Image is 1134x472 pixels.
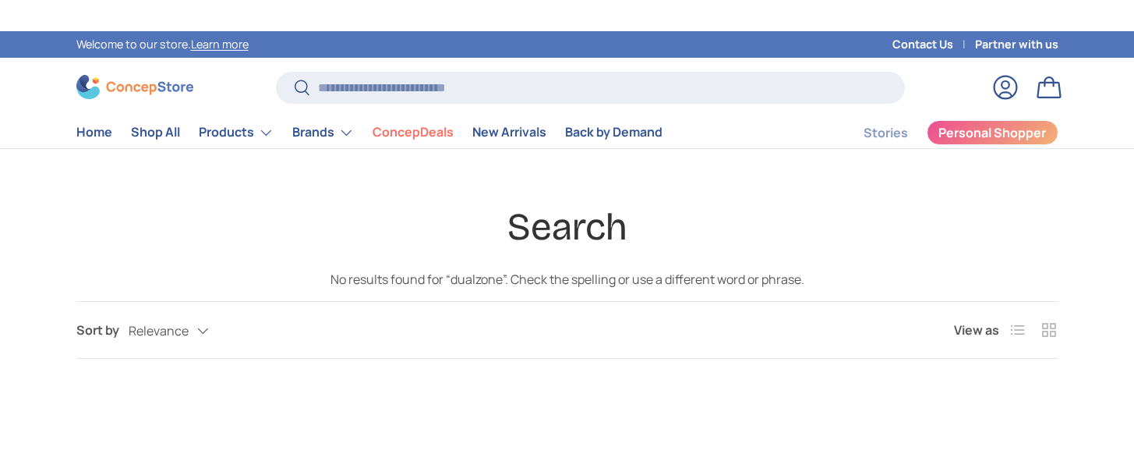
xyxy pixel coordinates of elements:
[129,318,240,345] button: Relevance
[565,117,662,147] a: Back by Demand
[268,270,867,289] p: No results found for “dualzone”. Check the spelling or use a different word or phrase.
[892,36,975,53] a: Contact Us
[191,37,249,51] a: Learn more
[76,321,129,339] label: Sort by
[938,126,1046,139] span: Personal Shopper
[76,36,249,53] p: Welcome to our store.
[199,117,274,148] a: Products
[76,117,112,147] a: Home
[76,75,193,99] img: ConcepStore
[76,204,1058,251] h1: Search
[129,324,189,339] span: Relevance
[954,321,999,339] span: View as
[472,117,546,147] a: New Arrivals
[975,36,1058,53] a: Partner with us
[76,117,662,148] nav: Primary
[292,117,354,148] a: Brands
[131,117,180,147] a: Shop All
[927,120,1058,145] a: Personal Shopper
[373,117,454,147] a: ConcepDeals
[864,118,908,148] a: Stories
[826,117,1058,148] nav: Secondary
[189,117,283,148] summary: Products
[283,117,363,148] summary: Brands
